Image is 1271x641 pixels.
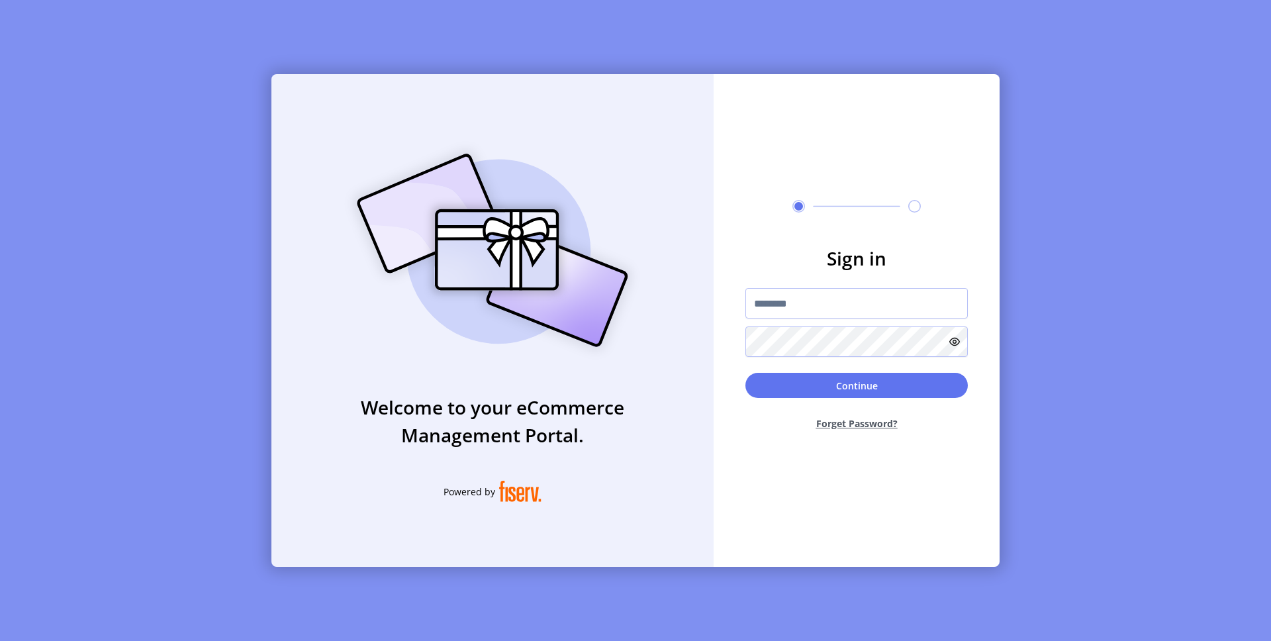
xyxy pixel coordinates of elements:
[745,244,968,272] h3: Sign in
[745,373,968,398] button: Continue
[444,485,495,499] span: Powered by
[337,139,648,362] img: card_Illustration.svg
[745,406,968,441] button: Forget Password?
[271,393,714,449] h3: Welcome to your eCommerce Management Portal.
